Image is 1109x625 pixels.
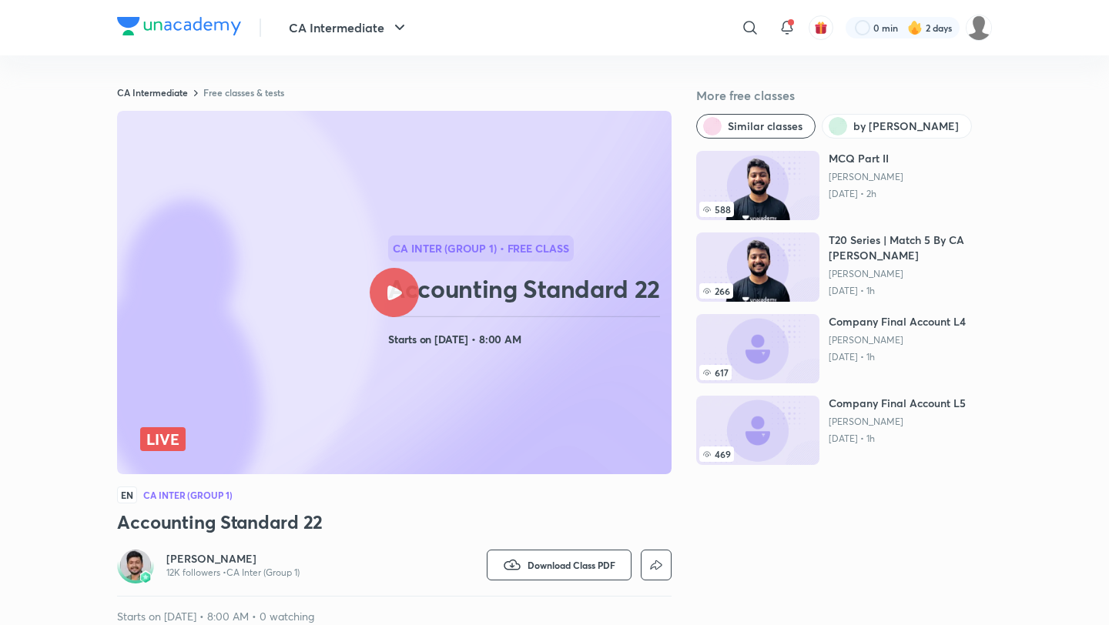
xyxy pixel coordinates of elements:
[699,365,732,380] span: 617
[829,268,992,280] a: [PERSON_NAME]
[829,433,966,445] p: [DATE] • 1h
[388,329,665,349] h4: Starts on [DATE] • 8:00 AM
[699,283,733,299] span: 266
[829,188,903,200] p: [DATE] • 2h
[966,15,992,41] img: Jyoti
[829,151,903,166] h6: MCQ Part II
[528,559,615,571] span: Download Class PDF
[699,202,734,217] span: 588
[728,119,802,134] span: Similar classes
[809,15,833,40] button: avatar
[907,20,923,35] img: streak
[487,550,632,580] button: Download Class PDF
[829,416,966,428] a: [PERSON_NAME]
[117,86,188,99] a: CA Intermediate
[120,550,151,580] img: Avatar
[829,334,966,346] a: [PERSON_NAME]
[814,21,828,35] img: avatar
[203,86,284,99] a: Free classes & tests
[829,232,992,263] h6: T20 Series | Match 5 By CA [PERSON_NAME]
[696,86,992,105] h5: More free classes
[166,567,300,579] p: 12K followers • CA Inter (Group 1)
[117,546,154,583] a: Avatarbadge
[280,12,418,43] button: CA Intermediate
[822,114,972,139] button: by Nakul Katheria
[117,510,672,534] h3: Accounting Standard 22
[117,17,241,35] img: Company Logo
[140,572,151,583] img: badge
[117,486,137,503] span: EN
[829,314,966,329] h6: Company Final Account L4
[696,114,816,139] button: Similar classes
[829,351,966,363] p: [DATE] • 1h
[853,119,959,134] span: by Nakul Katheria
[143,490,233,500] h4: CA Inter (Group 1)
[166,551,300,567] a: [PERSON_NAME]
[699,446,734,462] span: 469
[829,285,992,297] p: [DATE] • 1h
[829,171,903,183] a: [PERSON_NAME]
[388,273,665,304] h2: Accounting Standard 22
[117,609,672,624] p: Starts on [DATE] • 8:00 AM • 0 watching
[117,17,241,39] a: Company Logo
[829,396,966,411] h6: Company Final Account L5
